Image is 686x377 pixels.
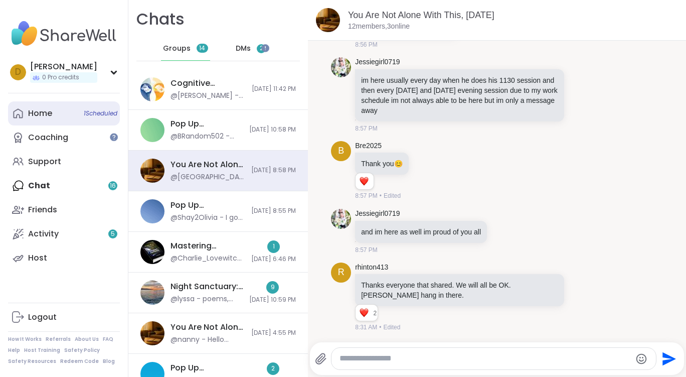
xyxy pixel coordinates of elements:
[170,335,245,345] div: @nanny - Hello everyone, thanks for making me feel comfortable and accepted in this group❤️
[103,358,115,365] a: Blog
[355,40,378,49] span: 8:56 PM
[380,191,382,200] span: •
[60,358,99,365] a: Redeem Code
[15,66,21,79] span: D
[140,159,164,183] img: You Are Not Alone With This, Sep 09
[30,61,97,72] div: [PERSON_NAME]
[355,245,378,255] span: 8:57 PM
[42,73,79,82] span: 0 Pro credits
[356,305,373,321] div: Reaction list
[8,336,42,343] a: How It Works
[355,323,377,332] span: 8:31 AM
[140,321,164,345] img: You Are Not Alone With This, Sep 07
[383,323,400,332] span: Edited
[28,253,47,264] div: Host
[8,358,56,365] a: Safety Resources
[28,228,59,239] div: Activity
[103,336,113,343] a: FAQ
[140,281,164,305] img: Night Sanctuary: Sharing, Listening, Being Heard, Sep 08
[356,173,373,189] div: Reaction list
[8,101,120,125] a: Home1Scheduled
[199,44,205,53] span: 14
[355,124,378,133] span: 8:57 PM
[8,222,120,246] a: Activity5
[170,281,243,292] div: Night Sanctuary: Sharing, Listening, Being Heard, [DATE]
[110,133,118,141] iframe: Spotlight
[8,125,120,150] a: Coaching
[379,323,381,332] span: •
[28,312,57,323] div: Logout
[656,347,679,370] button: Send
[251,255,296,264] span: [DATE] 6:46 PM
[170,172,245,182] div: @[GEOGRAPHIC_DATA] - Thanks everyone that shared. We will all be OK. [PERSON_NAME] hang in there.
[267,240,280,253] div: 1
[8,347,20,354] a: Help
[28,204,57,215] div: Friends
[251,329,296,337] span: [DATE] 4:55 PM
[84,109,117,117] span: 1 Scheduled
[170,240,245,252] div: Mastering Science of positive psychology, [DATE]
[338,144,344,158] span: B
[355,57,400,67] a: Jessiegirl0719
[331,209,351,229] img: https://sharewell-space-live.sfo3.digitaloceanspaces.com/user-generated/3602621c-eaa5-4082-863a-9...
[170,322,245,333] div: You Are Not Alone With This, [DATE]
[267,362,279,375] div: 2
[28,108,52,119] div: Home
[384,191,401,200] span: Edited
[46,336,71,343] a: Referrals
[355,191,378,200] span: 8:57 PM
[170,159,245,170] div: You Are Not Alone With This, [DATE]
[28,132,68,143] div: Coaching
[170,213,245,223] div: @Shay2Olivia - I got kicked out all my groups I signed up for tonight because of a glitch
[361,159,402,169] p: Thank you
[338,266,345,279] span: r
[331,57,351,77] img: https://sharewell-space-live.sfo3.digitaloceanspaces.com/user-generated/3602621c-eaa5-4082-863a-9...
[361,280,558,300] p: Thanks everyone that shared. We will all be OK. [PERSON_NAME] hang in there.
[348,10,494,20] a: You Are Not Alone With This, [DATE]
[163,44,191,54] span: Groups
[252,85,296,93] span: [DATE] 11:42 PM
[140,199,164,223] img: Pop Up BRandomness Last Call, Sep 07
[170,78,246,89] div: Cognitive Behavioral Coaching: Shifting Self-Talk, [DATE]
[8,16,120,51] img: ShareWell Nav Logo
[28,156,61,167] div: Support
[236,44,251,54] span: DMs
[170,200,245,211] div: Pop Up BRandomness Last Call, [DATE]
[8,246,120,270] a: Host
[136,8,185,31] h1: Chats
[359,177,369,185] button: Reactions: love
[266,281,279,294] div: 9
[359,309,369,317] button: Reactions: love
[251,166,296,175] span: [DATE] 8:58 PM
[348,22,410,32] p: 12 members, 3 online
[170,118,243,130] div: Pop Up BRandomness Last Call, [DATE]
[361,75,558,115] p: im here usually every day when he does his 1130 session and then every [DATE] and [DATE] evening ...
[260,44,263,53] span: 2
[8,150,120,174] a: Support
[170,91,246,101] div: @[PERSON_NAME] - Thanks [PERSON_NAME]! Yeah I'm thinking of my Mom. For example: Like we both agr...
[8,198,120,222] a: Friends
[140,240,164,264] img: Mastering Science of positive psychology, Sep 07
[251,207,296,215] span: [DATE] 8:55 PM
[170,132,243,142] div: @BRandom502 - yeah... we suck
[394,160,403,168] span: 😊
[111,230,115,238] span: 5
[140,118,164,142] img: Pop Up BRandomness Last Call, Sep 09
[75,336,99,343] a: About Us
[374,309,378,318] span: 2
[140,77,164,101] img: Cognitive Behavioral Coaching: Shifting Self-Talk, Sep 09
[261,44,269,52] iframe: Spotlight
[170,362,244,373] div: Pop Up BRandomness Open Forum, [DATE]
[635,353,647,365] button: Emoji picker
[64,347,100,354] a: Safety Policy
[8,305,120,329] a: Logout
[24,347,60,354] a: Host Training
[355,209,400,219] a: Jessiegirl0719
[355,141,382,151] a: Bre2025
[249,125,296,134] span: [DATE] 10:58 PM
[361,227,481,237] p: and im here as well im proud of you all
[170,294,243,304] div: @lyssa - poems, songs, tears
[316,8,340,32] img: You Are Not Alone With This, Sep 09
[249,296,296,304] span: [DATE] 10:59 PM
[339,353,631,364] textarea: Type your message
